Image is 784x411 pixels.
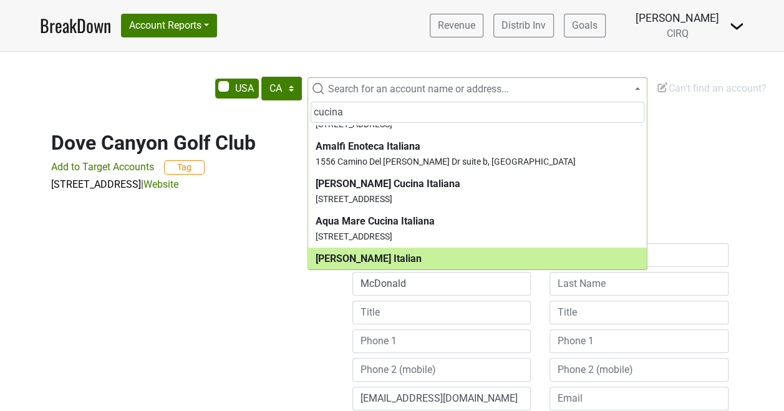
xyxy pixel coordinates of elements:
[40,12,111,39] a: BreakDown
[316,269,392,279] small: [STREET_ADDRESS]
[430,14,483,37] a: Revenue
[164,160,205,175] button: Tag
[667,27,689,39] span: CIRQ
[352,358,531,382] input: Phone 2 (mobile)
[549,301,728,324] input: Title
[656,82,767,94] span: Can't find an account?
[51,131,733,155] h2: Dove Canyon Golf Club
[549,358,728,382] input: Phone 2 (mobile)
[352,329,531,353] input: Phone 1
[316,140,420,152] b: Amalfi Enoteca Italiana
[316,253,422,264] b: [PERSON_NAME] Italian
[352,387,531,410] input: Email
[352,272,531,296] input: Last Name
[549,387,728,410] input: Email
[656,81,669,94] img: Edit
[121,14,217,37] button: Account Reports
[316,215,435,227] b: Aqua Mare Cucina Italiana
[729,19,744,34] img: Dropdown Menu
[316,178,460,190] b: [PERSON_NAME] Cucina Italiana
[316,194,392,204] small: [STREET_ADDRESS]
[143,178,178,190] a: Website
[328,83,509,95] span: Search for an account name or address...
[51,177,733,192] p: |
[51,178,141,190] a: [STREET_ADDRESS]
[636,10,719,26] div: [PERSON_NAME]
[549,329,728,353] input: Phone 1
[549,272,728,296] input: Last Name
[493,14,554,37] a: Distrib Inv
[316,157,576,167] small: 1556 Camino Del [PERSON_NAME] Dr suite b, [GEOGRAPHIC_DATA]
[352,301,531,324] input: Title
[316,231,392,241] small: [STREET_ADDRESS]
[564,14,606,37] a: Goals
[51,161,154,173] span: Add to Target Accounts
